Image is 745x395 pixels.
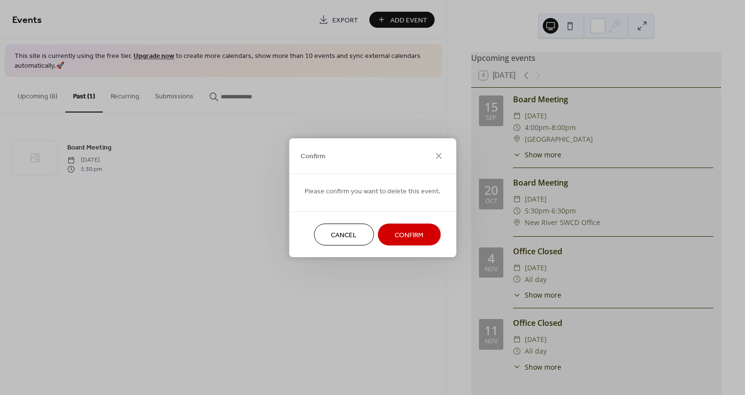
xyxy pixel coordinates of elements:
[301,151,325,162] span: Confirm
[331,230,357,240] span: Cancel
[378,224,440,245] button: Confirm
[305,186,440,196] span: Please confirm you want to delete this event.
[314,224,374,245] button: Cancel
[395,230,423,240] span: Confirm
